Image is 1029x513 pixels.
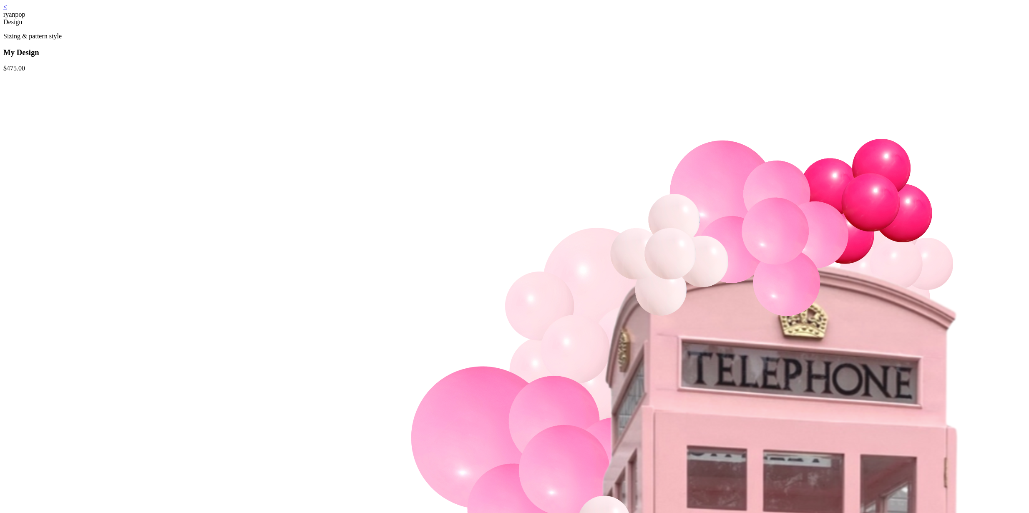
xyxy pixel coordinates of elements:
a: < [3,3,7,10]
div: $ 475.00 [3,65,1026,72]
div: Design [3,18,1026,26]
p: Sizing & pattern style [3,33,1026,40]
div: ryanpop [3,11,1026,18]
h3: My Design [3,48,1026,57]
